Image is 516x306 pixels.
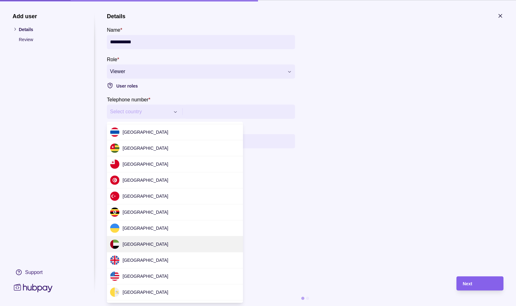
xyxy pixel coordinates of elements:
[110,143,119,153] img: tg
[123,178,168,183] span: [GEOGRAPHIC_DATA]
[110,175,119,185] img: tn
[110,207,119,217] img: ug
[123,130,168,135] span: [GEOGRAPHIC_DATA]
[110,239,119,249] img: ae
[110,127,119,137] img: th
[110,159,119,169] img: to
[123,274,168,279] span: [GEOGRAPHIC_DATA]
[123,242,168,247] span: [GEOGRAPHIC_DATA]
[123,258,168,263] span: [GEOGRAPHIC_DATA]
[110,191,119,201] img: tr
[110,255,119,265] img: gb
[123,146,168,151] span: [GEOGRAPHIC_DATA]
[110,287,119,297] img: va
[110,223,119,233] img: ua
[123,290,168,295] span: [GEOGRAPHIC_DATA]
[123,210,168,215] span: [GEOGRAPHIC_DATA]
[123,226,168,231] span: [GEOGRAPHIC_DATA]
[123,194,168,199] span: [GEOGRAPHIC_DATA]
[110,271,119,281] img: us
[123,162,168,167] span: [GEOGRAPHIC_DATA]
